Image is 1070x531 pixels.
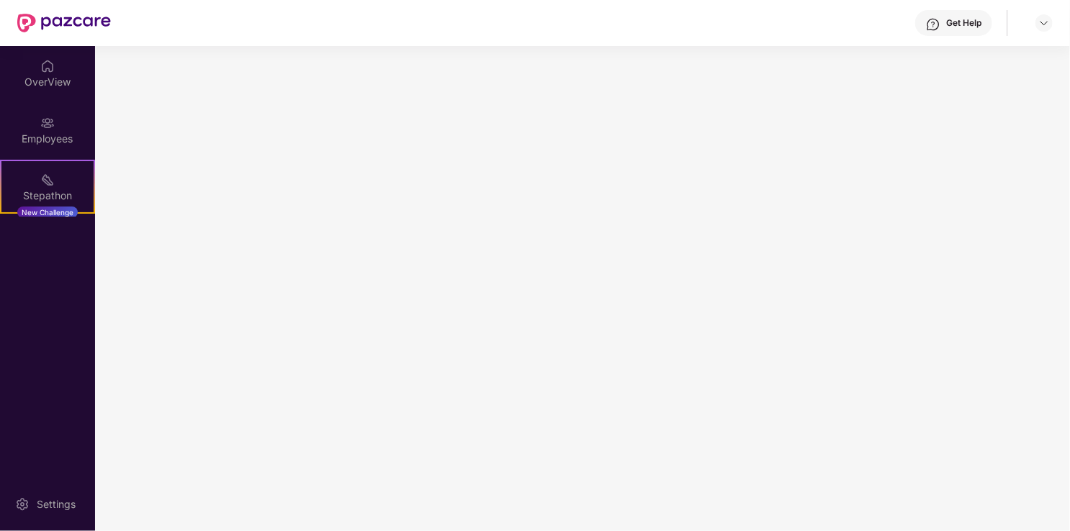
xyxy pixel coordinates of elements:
img: svg+xml;base64,PHN2ZyBpZD0iU2V0dGluZy0yMHgyMCIgeG1sbnM9Imh0dHA6Ly93d3cudzMub3JnLzIwMDAvc3ZnIiB3aW... [15,497,30,512]
img: svg+xml;base64,PHN2ZyBpZD0iSGVscC0zMngzMiIgeG1sbnM9Imh0dHA6Ly93d3cudzMub3JnLzIwMDAvc3ZnIiB3aWR0aD... [926,17,940,32]
div: New Challenge [17,206,78,218]
img: svg+xml;base64,PHN2ZyB4bWxucz0iaHR0cDovL3d3dy53My5vcmcvMjAwMC9zdmciIHdpZHRoPSIyMSIgaGVpZ2h0PSIyMC... [40,173,55,187]
img: New Pazcare Logo [17,14,111,32]
div: Stepathon [1,189,94,203]
img: svg+xml;base64,PHN2ZyBpZD0iRW1wbG95ZWVzIiB4bWxucz0iaHR0cDovL3d3dy53My5vcmcvMjAwMC9zdmciIHdpZHRoPS... [40,116,55,130]
img: svg+xml;base64,PHN2ZyBpZD0iRHJvcGRvd24tMzJ4MzIiIHhtbG5zPSJodHRwOi8vd3d3LnczLm9yZy8yMDAwL3N2ZyIgd2... [1038,17,1050,29]
div: Settings [32,497,80,512]
div: Get Help [946,17,981,29]
img: svg+xml;base64,PHN2ZyBpZD0iSG9tZSIgeG1sbnM9Imh0dHA6Ly93d3cudzMub3JnLzIwMDAvc3ZnIiB3aWR0aD0iMjAiIG... [40,59,55,73]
